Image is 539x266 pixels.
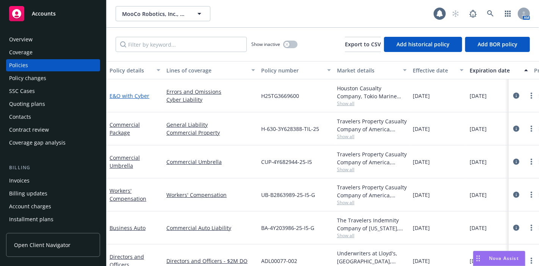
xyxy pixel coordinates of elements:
div: Overview [9,33,33,46]
button: Add historical policy [384,37,462,52]
a: Commercial Auto Liability [166,224,255,232]
span: Add BOR policy [478,41,517,48]
a: circleInformation [512,157,521,166]
a: General Liability [166,121,255,129]
a: Commercial Umbrella [110,154,140,169]
div: Contract review [9,124,49,136]
div: SSC Cases [9,85,35,97]
a: Directors and Officers - $2M DO [166,257,255,265]
span: H-630-3Y628388-TIL-25 [261,125,319,133]
span: [DATE] [470,257,487,265]
span: Show inactive [251,41,280,47]
div: Underwriters at Lloyd's, [GEOGRAPHIC_DATA], [PERSON_NAME] of [GEOGRAPHIC_DATA], RT Specialty Insu... [337,249,407,265]
button: Policy number [258,61,334,79]
span: Show all [337,199,407,206]
span: BA-4Y203986-25-I5-G [261,224,314,232]
span: ADL00077-002 [261,257,297,265]
div: Coverage [9,46,33,58]
button: Export to CSV [345,37,381,52]
div: Expiration date [470,66,520,74]
a: Switch app [500,6,515,21]
span: MooCo Robotics, Inc., DBA: Agtonomy [122,10,188,18]
button: Policy details [107,61,163,79]
a: Billing updates [6,187,100,200]
a: Commercial Umbrella [166,158,255,166]
span: Show all [337,133,407,140]
div: Coverage gap analysis [9,137,66,149]
a: Invoices [6,175,100,187]
a: Coverage gap analysis [6,137,100,149]
span: [DATE] [413,158,430,166]
span: Open Client Navigator [14,241,71,249]
div: Travelers Property Casualty Company of America, Travelers Insurance [337,150,407,166]
a: Contacts [6,111,100,123]
a: Contract review [6,124,100,136]
a: Errors and Omissions [166,88,255,96]
a: circleInformation [512,91,521,100]
a: Policy changes [6,72,100,84]
span: Nova Assist [489,255,519,261]
a: Overview [6,33,100,46]
div: Lines of coverage [166,66,247,74]
div: Houston Casualty Company, Tokio Marine HCC, CRC Group [337,84,407,100]
div: Drag to move [473,251,483,266]
a: Commercial Property [166,129,255,137]
a: Policies [6,59,100,71]
button: Market details [334,61,410,79]
span: Add historical policy [396,41,450,48]
a: Start snowing [448,6,463,21]
div: Travelers Property Casualty Company of America, Travelers Insurance [337,183,407,199]
a: SSC Cases [6,85,100,97]
span: [DATE] [413,125,430,133]
span: Accounts [32,11,56,17]
a: Workers' Compensation [110,187,146,202]
span: [DATE] [413,92,430,100]
div: Account charges [9,200,51,212]
span: Show all [337,100,407,107]
a: Report a Bug [465,6,481,21]
span: [DATE] [470,191,487,199]
a: more [527,157,536,166]
a: Business Auto [110,224,146,231]
input: Filter by keyword... [116,37,247,52]
div: Invoices [9,175,30,187]
button: Lines of coverage [163,61,258,79]
a: Account charges [6,200,100,212]
div: Policies [9,59,28,71]
div: Installment plans [9,213,53,225]
span: Show all [337,232,407,239]
span: [DATE] [413,191,430,199]
a: E&O with Cyber [110,92,149,99]
div: Quoting plans [9,98,45,110]
div: Effective date [413,66,455,74]
span: [DATE] [470,92,487,100]
span: [DATE] [413,257,430,265]
span: [DATE] [413,224,430,232]
span: [DATE] [470,224,487,232]
a: Coverage [6,46,100,58]
button: Nova Assist [473,251,525,266]
a: Search [483,6,498,21]
a: Accounts [6,3,100,24]
button: MooCo Robotics, Inc., DBA: Agtonomy [116,6,210,21]
span: H25TG3669600 [261,92,299,100]
div: Contacts [9,111,31,123]
a: more [527,256,536,265]
span: [DATE] [470,158,487,166]
span: [DATE] [470,125,487,133]
a: circleInformation [512,124,521,133]
a: more [527,223,536,232]
a: more [527,190,536,199]
button: Effective date [410,61,467,79]
span: UB-B2863989-25-I5-G [261,191,315,199]
a: Workers' Compensation [166,191,255,199]
a: more [527,124,536,133]
a: Quoting plans [6,98,100,110]
div: The Travelers Indemnity Company of [US_STATE], Travelers Insurance [337,216,407,232]
div: Travelers Property Casualty Company of America, Travelers Insurance [337,117,407,133]
a: circleInformation [512,223,521,232]
div: Policy details [110,66,152,74]
span: Show all [337,166,407,173]
a: Commercial Package [110,121,140,136]
a: Cyber Liability [166,96,255,104]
